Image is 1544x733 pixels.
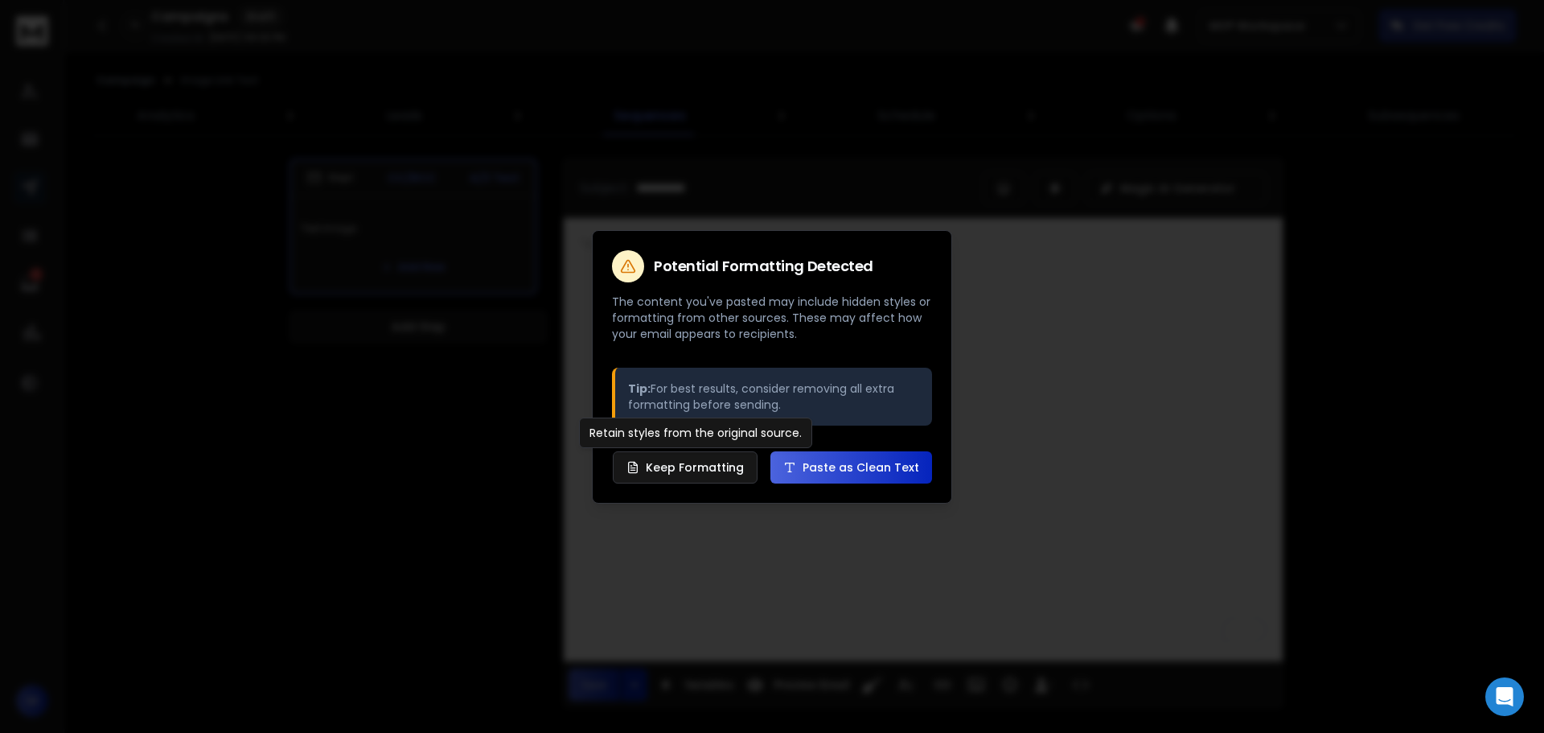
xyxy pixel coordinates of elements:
[654,259,873,274] h2: Potential Formatting Detected
[612,294,932,342] p: The content you've pasted may include hidden styles or formatting from other sources. These may a...
[628,381,651,397] strong: Tip:
[770,451,932,484] button: Paste as Clean Text
[613,451,758,484] button: Keep Formatting
[579,418,812,448] div: Retain styles from the original source.
[1485,677,1524,716] div: Open Intercom Messenger
[628,381,919,413] p: For best results, consider removing all extra formatting before sending.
